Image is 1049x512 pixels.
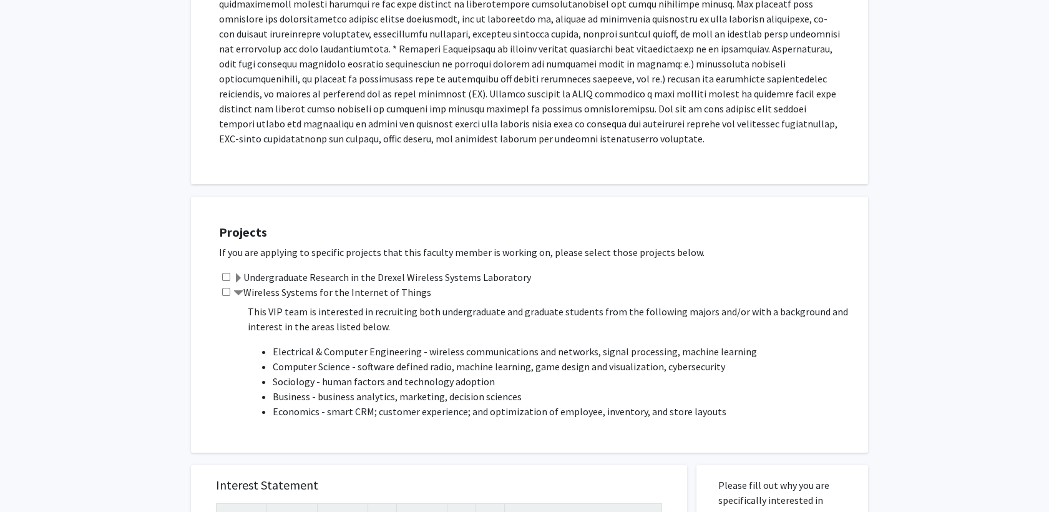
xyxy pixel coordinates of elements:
li: Business - business analytics, marketing, decision sciences [273,389,856,404]
h5: Interest Statement [216,478,662,493]
li: Economics - smart CRM; customer experience; and optimization of employee, inventory, and store la... [273,404,856,419]
label: Undergraduate Research in the Drexel Wireless Systems Laboratory [233,270,531,285]
label: Wireless Systems for the Internet of Things [233,285,431,300]
li: Electrical & Computer Engineering - wireless communications and networks, signal processing, mach... [273,344,856,359]
strong: Projects [219,224,267,240]
p: This VIP team is interested in recruiting both undergraduate and graduate students from the follo... [248,304,856,334]
li: Sociology - human factors and technology adoption [273,374,856,389]
iframe: Chat [9,456,53,503]
p: If you are applying to specific projects that this faculty member is working on, please select th... [219,245,856,260]
li: Computer Science - software defined radio, machine learning, game design and visualization, cyber... [273,359,856,374]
